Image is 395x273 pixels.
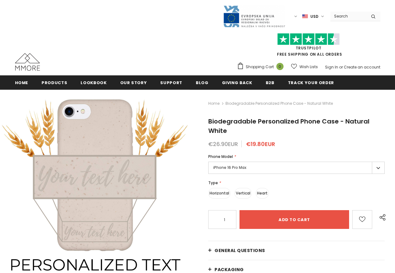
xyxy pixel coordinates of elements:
span: USD [310,13,318,20]
span: Wish Lists [299,64,318,70]
span: FREE SHIPPING ON ALL ORDERS [237,36,380,57]
span: General Questions [215,247,265,254]
span: Biodegradable Personalized Phone Case - Natural White [208,117,369,135]
a: support [160,75,182,89]
a: Giving back [222,75,252,89]
a: Wish Lists [291,61,318,72]
img: USD [302,14,308,19]
label: Vertical [235,188,252,199]
label: iPhone 16 Pro Max [208,162,385,174]
span: Lookbook [81,80,106,86]
img: Trust Pilot Stars [277,33,340,45]
a: Our Story [120,75,147,89]
span: €26.90EUR [208,140,238,148]
a: Products [42,75,67,89]
span: 0 [276,63,284,70]
span: Shopping Cart [246,64,274,70]
span: Giving back [222,80,252,86]
span: or [339,64,343,70]
img: MMORE Cases [15,53,40,71]
img: Javni Razpis [223,5,285,28]
input: Add to cart [239,210,349,229]
input: Search Site [330,12,366,21]
span: support [160,80,182,86]
a: Track your order [288,75,334,89]
a: Create an account [344,64,380,70]
a: Lookbook [81,75,106,89]
span: Products [42,80,67,86]
a: Shopping Cart 0 [237,62,287,72]
label: Heart [256,188,269,199]
a: Trustpilot [296,45,322,51]
span: Our Story [120,80,147,86]
span: €19.80EUR [246,140,275,148]
a: General Questions [208,241,385,260]
a: Javni Razpis [223,13,285,19]
a: Home [15,75,28,89]
a: Blog [196,75,209,89]
span: B2B [266,80,274,86]
span: Type [208,180,218,185]
a: B2B [266,75,274,89]
span: Home [15,80,28,86]
span: Phone Model [208,154,233,159]
span: Track your order [288,80,334,86]
span: Biodegradable Personalized Phone Case - Natural White [225,100,333,107]
label: Horizontal [208,188,230,199]
span: PACKAGING [215,266,244,273]
a: Home [208,100,220,107]
span: Blog [196,80,209,86]
a: Sign In [325,64,338,70]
